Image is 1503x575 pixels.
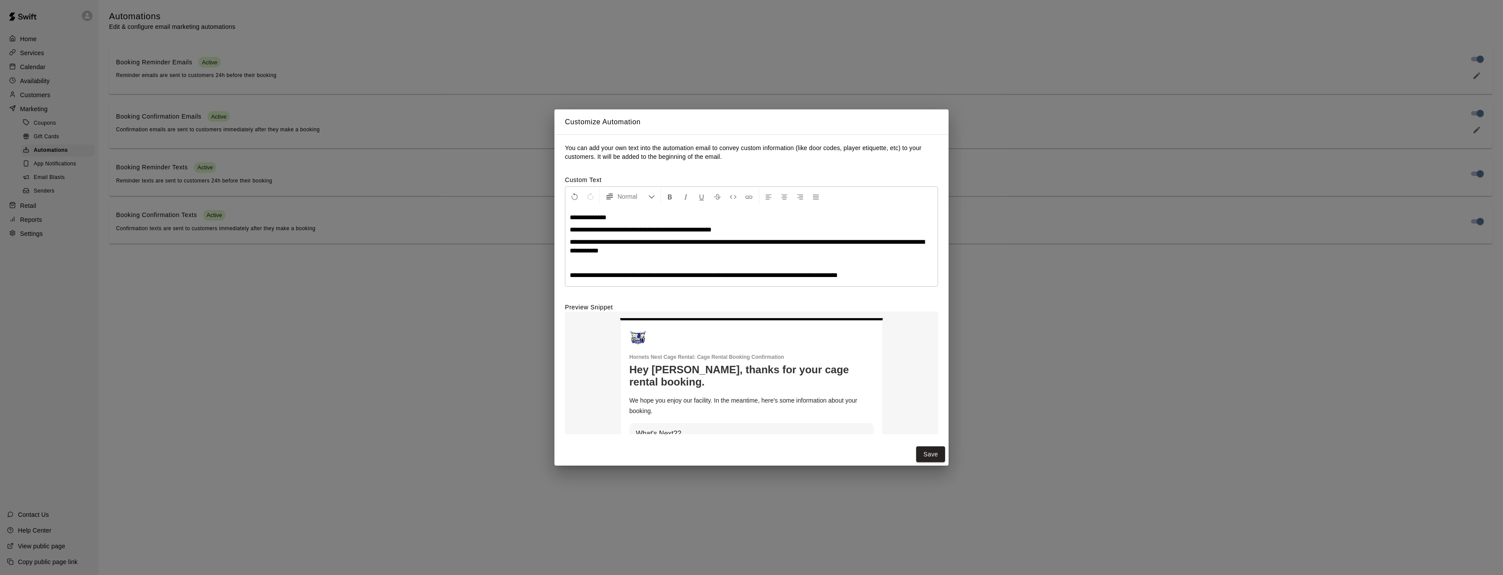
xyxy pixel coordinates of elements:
[808,189,823,204] button: Justify Align
[567,189,582,204] button: Undo
[663,189,677,204] button: Format Bold
[617,192,648,201] span: Normal
[629,354,874,361] p: Hornets Nest Cage Rental : Cage Rental Booking Confirmation
[583,189,598,204] button: Redo
[602,189,659,204] button: Formatting Options
[629,329,647,347] img: Hornets Nest Cage Rental
[629,364,874,388] h1: Hey [PERSON_NAME], thanks for your cage rental booking.
[777,189,792,204] button: Center Align
[793,189,808,204] button: Right Align
[726,189,741,204] button: Insert Code
[710,189,725,204] button: Format Strikethrough
[565,303,938,312] label: Preview Snippet
[636,430,681,437] span: What's Next??
[629,395,874,416] p: We hope you enjoy our facility. In the meantime, here's some information about your booking.
[741,189,756,204] button: Insert Link
[554,109,949,135] h2: Customize Automation
[761,189,776,204] button: Left Align
[694,189,709,204] button: Format Underline
[565,175,938,184] label: Custom Text
[678,189,693,204] button: Format Italics
[916,446,945,463] button: Save
[565,144,938,161] p: You can add your own text into the automation email to convey custom information (like door codes...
